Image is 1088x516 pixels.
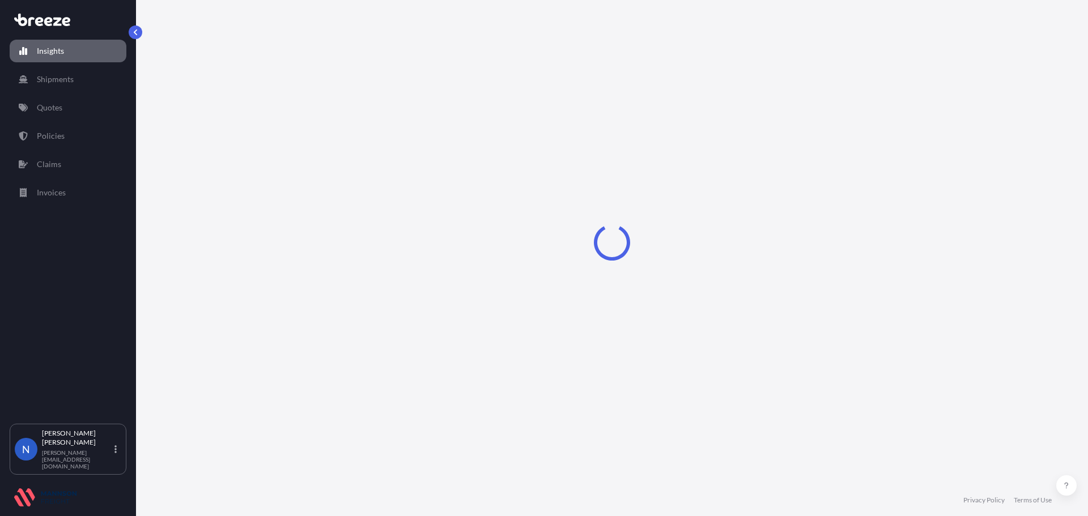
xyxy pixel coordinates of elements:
[37,187,66,198] p: Invoices
[37,74,74,85] p: Shipments
[10,40,126,62] a: Insights
[37,102,62,113] p: Quotes
[37,45,64,57] p: Insights
[42,449,112,470] p: [PERSON_NAME][EMAIL_ADDRESS][DOMAIN_NAME]
[22,443,30,455] span: N
[42,429,112,447] p: [PERSON_NAME] [PERSON_NAME]
[10,68,126,91] a: Shipments
[37,159,61,170] p: Claims
[37,130,65,142] p: Policies
[963,496,1005,505] a: Privacy Policy
[14,488,76,506] img: organization-logo
[1014,496,1052,505] a: Terms of Use
[10,153,126,176] a: Claims
[10,96,126,119] a: Quotes
[10,125,126,147] a: Policies
[10,181,126,204] a: Invoices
